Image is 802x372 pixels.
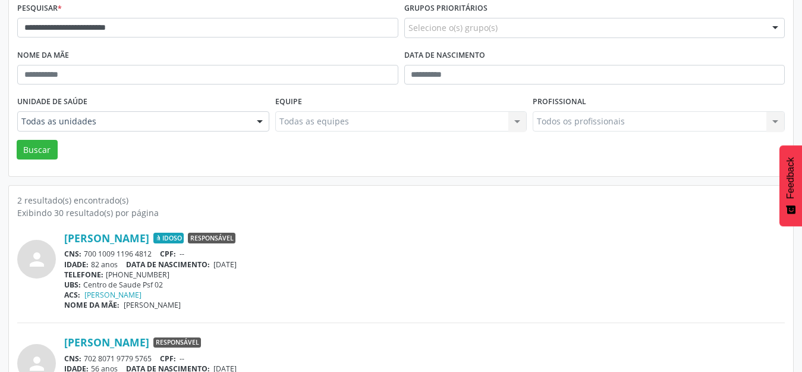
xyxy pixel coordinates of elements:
[160,249,176,259] span: CPF:
[64,270,103,280] span: TELEFONE:
[17,140,58,160] button: Buscar
[188,233,235,243] span: Responsável
[64,260,89,270] span: IDADE:
[17,93,87,111] label: Unidade de saúde
[64,260,785,270] div: 82 anos
[64,270,785,280] div: [PHONE_NUMBER]
[785,157,796,199] span: Feedback
[408,21,498,34] span: Selecione o(s) grupo(s)
[64,249,81,259] span: CNS:
[64,290,80,300] span: ACS:
[180,354,184,364] span: --
[17,46,69,65] label: Nome da mãe
[64,354,785,364] div: 702 8071 9779 5765
[124,300,181,310] span: [PERSON_NAME]
[404,46,485,65] label: Data de nascimento
[160,354,176,364] span: CPF:
[153,233,184,243] span: Idoso
[21,115,245,127] span: Todas as unidades
[17,207,785,219] div: Exibindo 30 resultado(s) por página
[153,337,201,348] span: Responsável
[84,290,141,300] a: [PERSON_NAME]
[126,260,210,270] span: DATA DE NASCIMENTO:
[64,280,785,290] div: Centro de Saude Psf 02
[64,280,81,290] span: UBS:
[533,93,586,111] label: Profissional
[180,249,184,259] span: --
[213,260,237,270] span: [DATE]
[64,354,81,364] span: CNS:
[64,249,785,259] div: 700 1009 1196 4812
[779,145,802,226] button: Feedback - Mostrar pesquisa
[17,194,785,207] div: 2 resultado(s) encontrado(s)
[64,232,149,245] a: [PERSON_NAME]
[64,300,119,310] span: NOME DA MÃE:
[275,93,302,111] label: Equipe
[64,336,149,349] a: [PERSON_NAME]
[26,249,48,270] i: person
